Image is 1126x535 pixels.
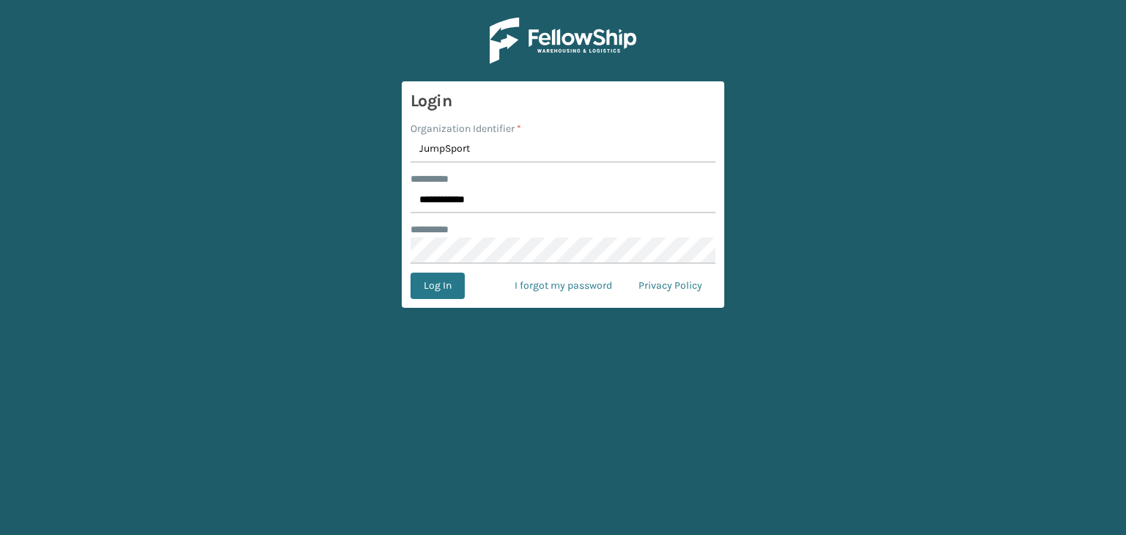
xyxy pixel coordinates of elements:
[625,273,715,299] a: Privacy Policy
[411,90,715,112] h3: Login
[501,273,625,299] a: I forgot my password
[490,18,636,64] img: Logo
[411,273,465,299] button: Log In
[411,121,521,136] label: Organization Identifier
